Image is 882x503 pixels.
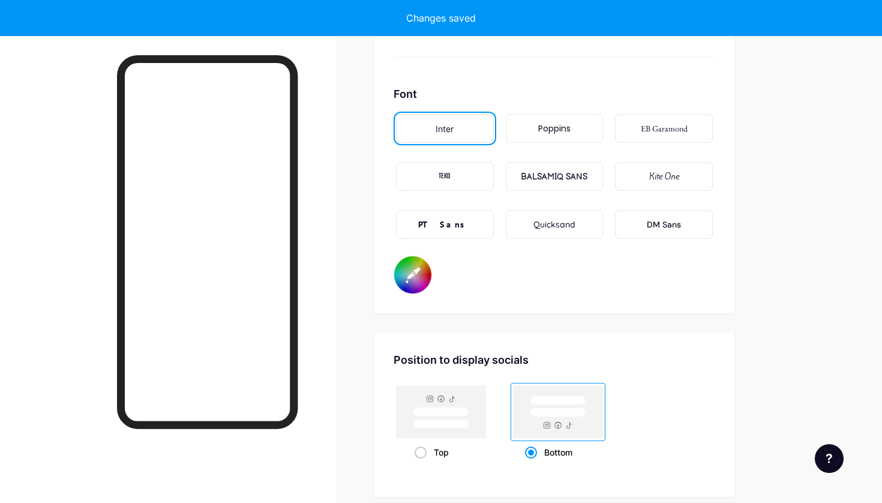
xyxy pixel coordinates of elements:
div: Quicksand [533,218,575,231]
div: Poppins [538,122,571,135]
div: EB Garamond [641,122,688,135]
div: Font [394,86,715,102]
div: Changes saved [406,11,476,25]
div: Kite One [649,170,679,183]
div: DM Sans [647,218,681,231]
div: Top [415,441,468,463]
div: TEKO [439,170,451,183]
div: PT Sans [418,218,471,231]
div: Inter [436,122,454,135]
div: Position to display socials [394,352,715,368]
div: Bottom [525,441,592,463]
div: BALSAMIQ SANS [521,170,587,183]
